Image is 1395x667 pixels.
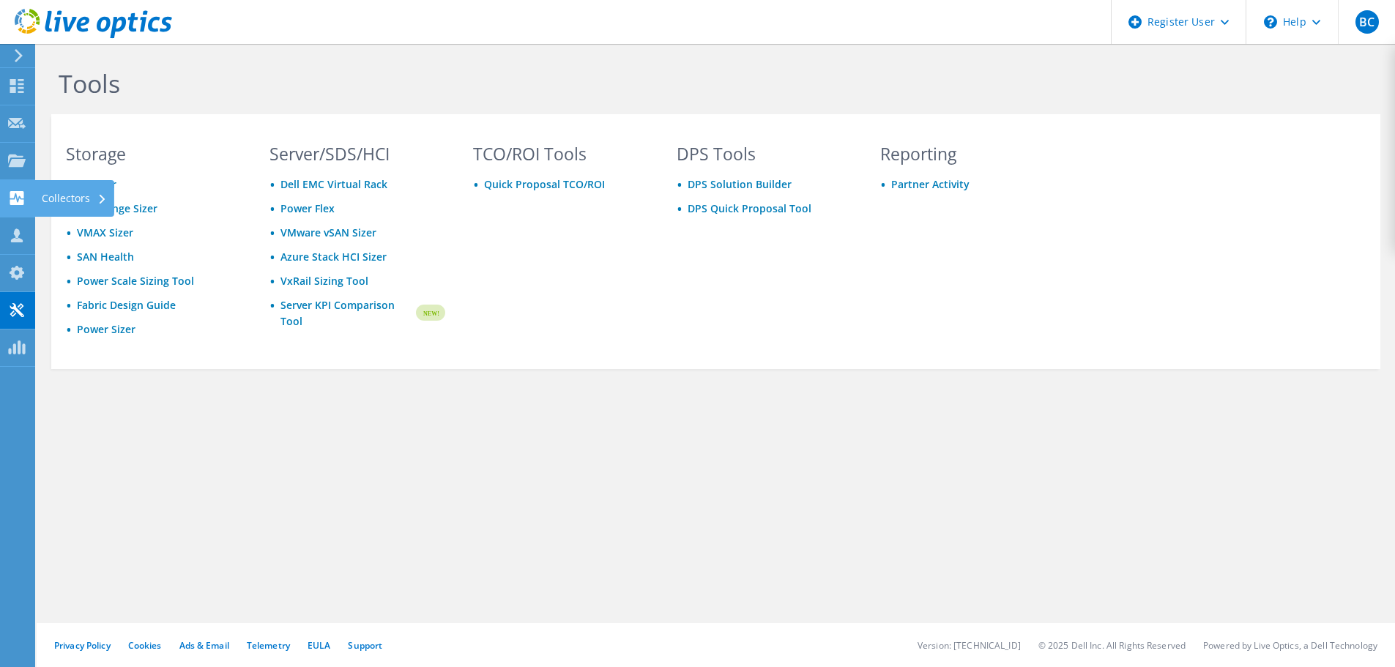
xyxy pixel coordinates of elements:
h1: Tools [59,68,1047,99]
a: Telemetry [247,639,290,652]
a: Partner Activity [891,177,970,191]
h3: Server/SDS/HCI [269,146,445,162]
a: Power Scale Sizing Tool [77,274,194,288]
img: new-badge.svg [414,296,445,330]
span: BC [1355,10,1379,34]
a: DPS Solution Builder [688,177,792,191]
svg: \n [1264,15,1277,29]
a: Azure Stack HCI Sizer [280,250,387,264]
a: EULA [308,639,330,652]
a: Privacy Policy [54,639,111,652]
a: Fabric Design Guide [77,298,176,312]
a: DPS Quick Proposal Tool [688,201,811,215]
li: Version: [TECHNICAL_ID] [918,639,1021,652]
h3: DPS Tools [677,146,852,162]
a: X2 Sizer [77,177,116,191]
a: Mid-Range Sizer [77,201,157,215]
a: Cookies [128,639,162,652]
a: Power Flex [280,201,335,215]
a: SAN Health [77,250,134,264]
a: Power Sizer [77,322,135,336]
h3: TCO/ROI Tools [473,146,649,162]
h3: Storage [66,146,242,162]
a: Server KPI Comparison Tool [280,297,414,329]
a: VMAX Sizer [77,226,133,239]
a: Dell EMC Virtual Rack [280,177,387,191]
a: Ads & Email [179,639,229,652]
div: Collectors [34,180,114,217]
a: VxRail Sizing Tool [280,274,368,288]
a: Quick Proposal TCO/ROI [484,177,605,191]
a: VMware vSAN Sizer [280,226,376,239]
li: © 2025 Dell Inc. All Rights Reserved [1038,639,1186,652]
a: Support [348,639,382,652]
li: Powered by Live Optics, a Dell Technology [1203,639,1377,652]
h3: Reporting [880,146,1056,162]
